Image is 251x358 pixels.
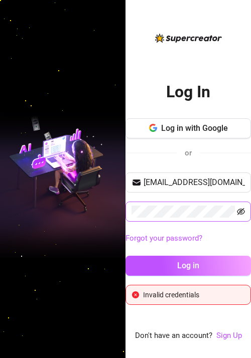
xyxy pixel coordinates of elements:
[177,261,199,270] span: Log in
[216,331,242,340] a: Sign Up
[216,330,242,342] a: Sign Up
[185,148,192,157] span: or
[132,291,139,298] span: close-circle
[135,330,212,342] span: Don't have an account?
[144,176,245,189] input: Your email
[125,256,251,276] button: Log in
[125,233,251,245] a: Forgot your password?
[166,82,210,102] h2: Log In
[125,118,251,138] button: Log in with Google
[237,208,245,216] span: eye-invisible
[143,289,244,300] div: Invalid credentials
[155,34,222,43] img: logo-BBDzfeDw.svg
[125,234,202,243] a: Forgot your password?
[161,123,228,133] span: Log in with Google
